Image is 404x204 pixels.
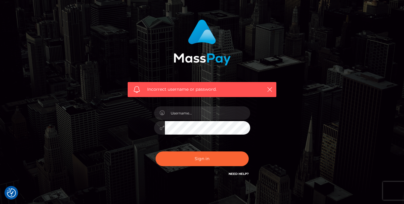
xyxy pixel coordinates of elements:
img: MassPay Login [174,20,231,65]
span: Incorrect username or password. [147,86,257,93]
input: Username... [165,106,250,120]
button: Consent Preferences [7,188,16,197]
a: Need Help? [229,172,249,176]
button: Sign in [156,151,249,166]
img: Revisit consent button [7,188,16,197]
